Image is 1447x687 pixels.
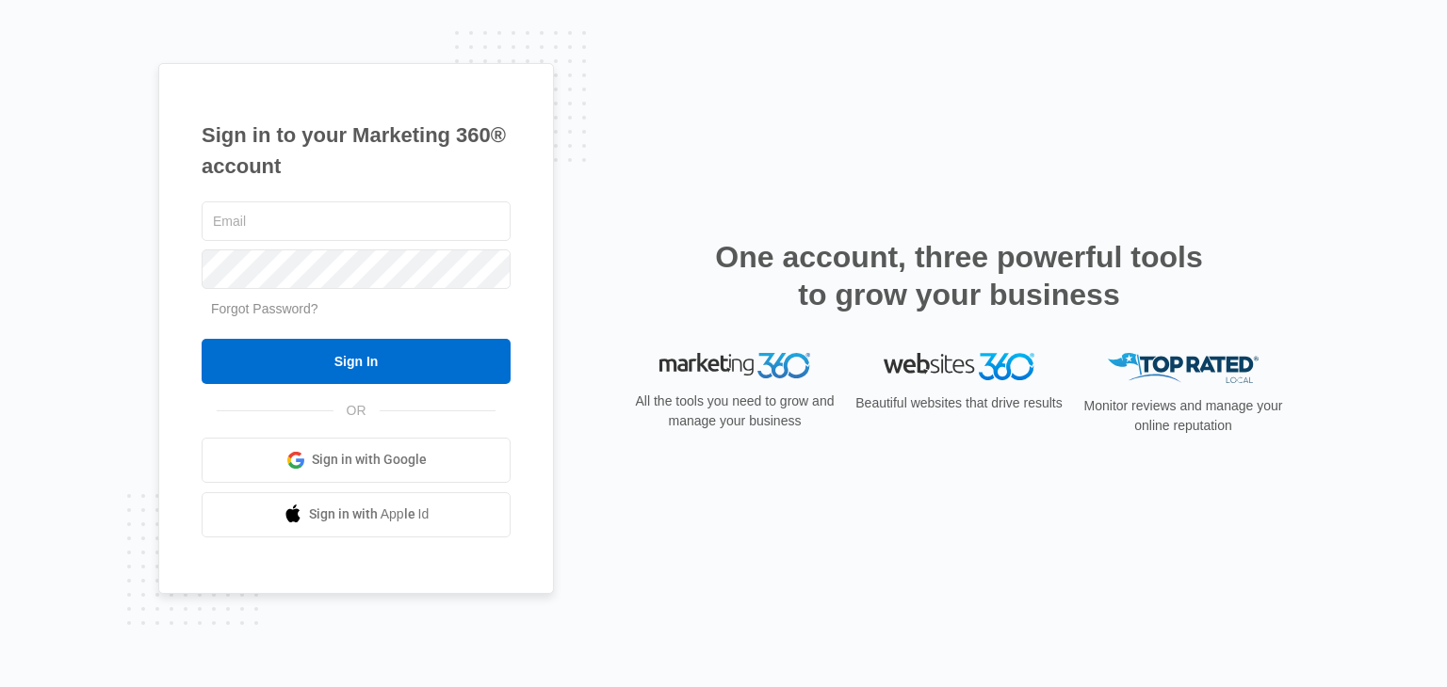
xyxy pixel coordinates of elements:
span: Sign in with Google [312,450,427,470]
input: Sign In [202,339,511,384]
span: OR [333,401,380,421]
a: Sign in with Apple Id [202,492,511,537]
p: Monitor reviews and manage your online reputation [1078,396,1289,436]
input: Email [202,201,511,241]
img: Websites 360 [884,353,1034,380]
a: Sign in with Google [202,438,511,483]
p: Beautiful websites that drive results [854,393,1065,413]
h2: One account, three powerful tools to grow your business [709,238,1209,313]
p: All the tools you need to grow and manage your business [629,391,840,431]
img: Top Rated Local [1108,353,1259,384]
a: Forgot Password? [211,301,318,316]
h1: Sign in to your Marketing 360® account [202,120,511,182]
img: Marketing 360 [659,353,810,379]
span: Sign in with Apple Id [309,504,430,524]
